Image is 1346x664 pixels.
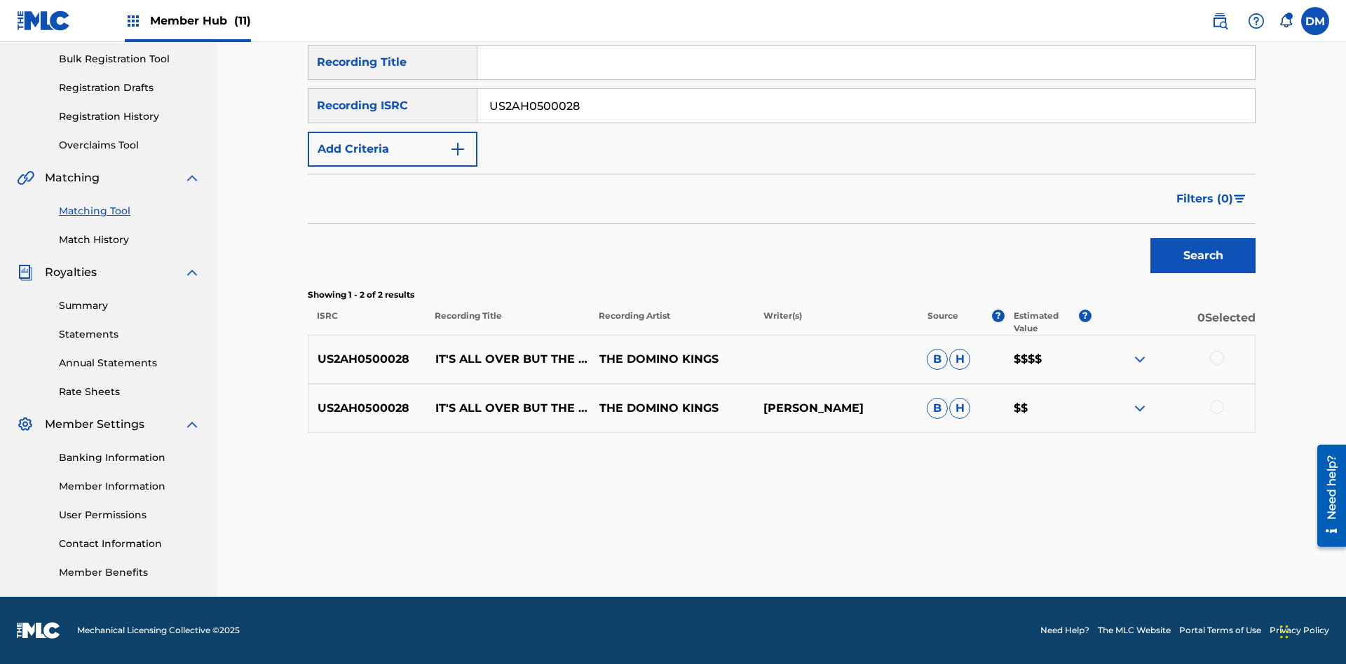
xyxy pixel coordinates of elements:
[1270,624,1329,637] a: Privacy Policy
[308,310,426,335] p: ISRC
[1242,7,1270,35] div: Help
[308,351,426,368] p: US2AH0500028
[1279,14,1293,28] div: Notifications
[754,310,918,335] p: Writer(s)
[949,349,970,370] span: H
[949,398,970,419] span: H
[59,450,200,465] a: Banking Information
[184,264,200,281] img: expand
[17,622,60,639] img: logo
[308,132,477,167] button: Add Criteria
[59,537,200,551] a: Contact Information
[590,351,754,368] p: THE DOMINO KINGS
[1079,310,1092,322] span: ?
[59,327,200,342] a: Statements
[59,385,200,399] a: Rate Sheets
[59,565,200,580] a: Member Benefits
[184,170,200,186] img: expand
[1179,624,1261,637] a: Portal Terms of Use
[1131,351,1148,368] img: expand
[1276,597,1346,664] iframe: Chat Widget
[45,416,144,433] span: Member Settings
[59,233,200,247] a: Match History
[17,416,34,433] img: Member Settings
[927,349,948,370] span: B
[1280,611,1289,653] div: Drag
[1211,13,1228,29] img: search
[59,52,200,67] a: Bulk Registration Tool
[59,508,200,523] a: User Permissions
[426,400,590,417] p: IT'S ALL OVER BUT THE CRYING
[1131,400,1148,417] img: expand
[59,204,200,219] a: Matching Tool
[17,264,34,281] img: Royalties
[927,310,958,335] p: Source
[1005,400,1092,417] p: $$
[1176,191,1233,207] span: Filters ( 0 )
[59,109,200,124] a: Registration History
[1098,624,1171,637] a: The MLC Website
[1301,7,1329,35] div: User Menu
[1092,310,1256,335] p: 0 Selected
[1234,195,1246,203] img: filter
[590,310,754,335] p: Recording Artist
[590,400,754,417] p: THE DOMINO KINGS
[449,141,466,158] img: 9d2ae6d4665cec9f34b9.svg
[308,45,1256,280] form: Search Form
[426,351,590,368] p: IT'S ALL OVER BUT THE CRYING
[754,400,918,417] p: [PERSON_NAME]
[1150,238,1256,273] button: Search
[1248,13,1265,29] img: help
[1005,351,1092,368] p: $$$$
[59,298,200,313] a: Summary
[59,479,200,494] a: Member Information
[17,170,34,186] img: Matching
[59,81,200,95] a: Registration Drafts
[45,264,97,281] span: Royalties
[308,400,426,417] p: US2AH0500028
[1040,624,1089,637] a: Need Help?
[308,289,1256,301] p: Showing 1 - 2 of 2 results
[1014,310,1078,335] p: Estimated Value
[184,416,200,433] img: expand
[17,11,71,31] img: MLC Logo
[77,624,240,637] span: Mechanical Licensing Collective © 2025
[125,13,142,29] img: Top Rightsholders
[1168,181,1256,216] button: Filters (0)
[59,138,200,153] a: Overclaims Tool
[1307,439,1346,554] iframe: Resource Center
[234,14,251,27] span: (11)
[59,356,200,371] a: Annual Statements
[1206,7,1234,35] a: Public Search
[927,398,948,419] span: B
[992,310,1005,322] span: ?
[426,310,590,335] p: Recording Title
[150,13,251,29] span: Member Hub
[45,170,100,186] span: Matching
